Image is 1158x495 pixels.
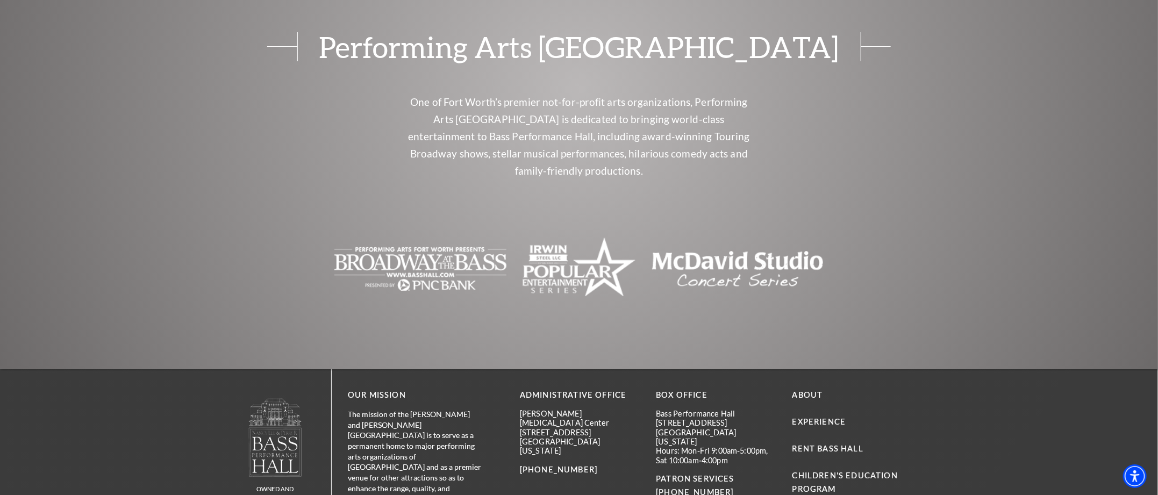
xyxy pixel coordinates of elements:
[297,32,861,61] span: Performing Arts [GEOGRAPHIC_DATA]
[520,389,640,402] p: Administrative Office
[520,409,640,428] p: [PERSON_NAME][MEDICAL_DATA] Center
[404,94,754,180] p: One of Fort Worth’s premier not-for-profit arts organizations, Performing Arts [GEOGRAPHIC_DATA] ...
[792,471,898,493] a: Children's Education Program
[334,261,506,274] a: The image is blank or empty. - open in a new tab
[792,444,863,453] a: Rent Bass Hall
[523,233,635,305] img: The image is completely blank with no visible content.
[792,417,846,426] a: Experience
[792,390,823,399] a: About
[1123,464,1147,488] div: Accessibility Menu
[652,261,824,274] a: Text logo for "McDavid Studio Concert Series" in a clean, modern font. - open in a new tab
[656,428,776,447] p: [GEOGRAPHIC_DATA][US_STATE]
[520,463,640,477] p: [PHONE_NUMBER]
[652,237,824,302] img: Text logo for "McDavid Studio Concert Series" in a clean, modern font.
[656,418,776,427] p: [STREET_ADDRESS]
[520,428,640,437] p: [STREET_ADDRESS]
[334,237,506,302] img: The image is blank or empty.
[656,389,776,402] p: BOX OFFICE
[520,437,640,456] p: [GEOGRAPHIC_DATA][US_STATE]
[523,261,635,274] a: The image is completely blank with no visible content. - open in a new tab
[348,389,482,402] p: OUR MISSION
[656,446,776,465] p: Hours: Mon-Fri 9:00am-5:00pm, Sat 10:00am-4:00pm
[656,409,776,418] p: Bass Performance Hall
[248,398,303,477] img: owned and operated by Performing Arts Fort Worth, A NOT-FOR-PROFIT 501(C)3 ORGANIZATION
